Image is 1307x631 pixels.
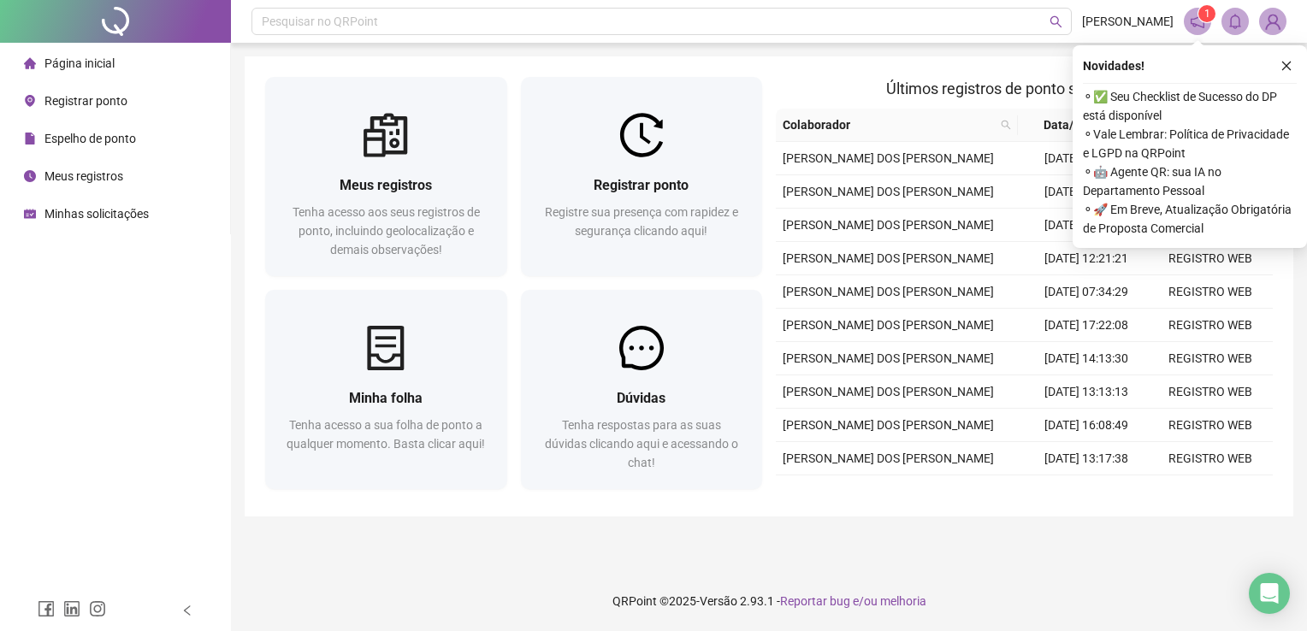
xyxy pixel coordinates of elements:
span: [PERSON_NAME] DOS [PERSON_NAME] [783,418,994,432]
span: [PERSON_NAME] DOS [PERSON_NAME] [783,151,994,165]
span: environment [24,95,36,107]
span: left [181,604,193,616]
span: close [1280,60,1292,72]
td: REGISTRO WEB [1149,375,1273,409]
td: [DATE] 12:27:53 [1025,475,1149,509]
span: Novidades ! [1083,56,1144,75]
span: Espelho de ponto [44,132,136,145]
td: [DATE] 07:30:00 [1025,142,1149,175]
span: file [24,133,36,144]
span: [PERSON_NAME] DOS [PERSON_NAME] [783,285,994,298]
span: ⚬ 🚀 Em Breve, Atualização Obrigatória de Proposta Comercial [1083,200,1297,238]
td: REGISTRO WEB [1149,275,1273,309]
span: [PERSON_NAME] DOS [PERSON_NAME] [783,451,994,465]
span: ⚬ 🤖 Agente QR: sua IA no Departamento Pessoal [1083,162,1297,200]
span: Tenha respostas para as suas dúvidas clicando aqui e acessando o chat! [545,418,738,469]
td: REGISTRO WEB [1149,442,1273,475]
span: search [1050,15,1062,28]
span: Registre sua presença com rapidez e segurança clicando aqui! [545,205,738,238]
span: notification [1190,14,1205,29]
span: search [997,112,1014,138]
span: bell [1227,14,1243,29]
span: schedule [24,208,36,220]
th: Data/Hora [1018,109,1138,142]
span: Registrar ponto [44,94,127,108]
span: Minha folha [349,390,423,406]
span: Página inicial [44,56,115,70]
a: Registrar pontoRegistre sua presença com rapidez e segurança clicando aqui! [521,77,763,276]
td: [DATE] 13:19:15 [1025,209,1149,242]
span: ⚬ ✅ Seu Checklist de Sucesso do DP está disponível [1083,87,1297,125]
a: DúvidasTenha respostas para as suas dúvidas clicando aqui e acessando o chat! [521,290,763,489]
span: Registrar ponto [594,177,689,193]
footer: QRPoint © 2025 - 2.93.1 - [231,571,1307,631]
a: Minha folhaTenha acesso a sua folha de ponto a qualquer momento. Basta clicar aqui! [265,290,507,489]
span: Meus registros [44,169,123,183]
span: home [24,57,36,69]
span: [PERSON_NAME] DOS [PERSON_NAME] [783,351,994,365]
td: REGISTRO WEB [1149,409,1273,442]
span: [PERSON_NAME] DOS [PERSON_NAME] [783,251,994,265]
td: [DATE] 16:08:49 [1025,409,1149,442]
span: Tenha acesso a sua folha de ponto a qualquer momento. Basta clicar aqui! [287,418,485,451]
span: Colaborador [783,115,994,134]
span: [PERSON_NAME] DOS [PERSON_NAME] [783,185,994,198]
span: [PERSON_NAME] DOS [PERSON_NAME] [783,218,994,232]
img: 86367 [1260,9,1286,34]
span: instagram [89,600,106,617]
td: REGISTRO WEB [1149,342,1273,375]
span: Data/Hora [1025,115,1118,134]
span: facebook [38,600,55,617]
span: Meus registros [340,177,432,193]
span: Versão [700,594,737,608]
span: Minhas solicitações [44,207,149,221]
td: [DATE] 07:34:29 [1025,275,1149,309]
td: [DATE] 17:09:44 [1025,175,1149,209]
span: [PERSON_NAME] DOS [PERSON_NAME] [783,318,994,332]
span: clock-circle [24,170,36,182]
td: REGISTRO WEB [1149,309,1273,342]
span: linkedin [63,600,80,617]
span: search [1001,120,1011,130]
td: REGISTRO WEB [1149,475,1273,509]
a: Meus registrosTenha acesso aos seus registros de ponto, incluindo geolocalização e demais observa... [265,77,507,276]
sup: 1 [1198,5,1215,22]
span: Últimos registros de ponto sincronizados [886,80,1162,97]
span: [PERSON_NAME] [1082,12,1174,31]
td: [DATE] 12:21:21 [1025,242,1149,275]
td: [DATE] 17:22:08 [1025,309,1149,342]
td: REGISTRO WEB [1149,242,1273,275]
span: [PERSON_NAME] DOS [PERSON_NAME] [783,385,994,398]
td: [DATE] 13:13:13 [1025,375,1149,409]
div: Open Intercom Messenger [1249,573,1290,614]
span: Tenha acesso aos seus registros de ponto, incluindo geolocalização e demais observações! [293,205,480,257]
td: [DATE] 14:13:30 [1025,342,1149,375]
span: ⚬ Vale Lembrar: Política de Privacidade e LGPD na QRPoint [1083,125,1297,162]
span: Dúvidas [617,390,665,406]
td: [DATE] 13:17:38 [1025,442,1149,475]
span: 1 [1204,8,1210,20]
span: Reportar bug e/ou melhoria [780,594,926,608]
